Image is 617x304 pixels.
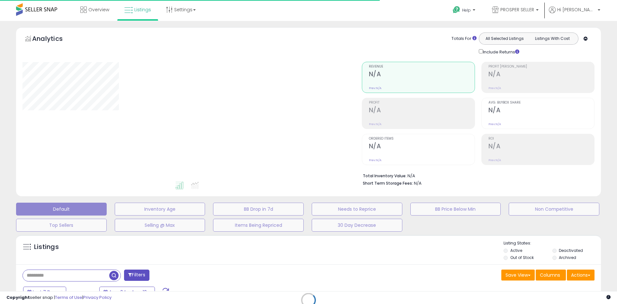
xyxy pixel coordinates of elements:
span: Overview [88,6,109,13]
button: 30 Day Decrease [312,219,402,232]
small: Prev: N/A [488,86,501,90]
h2: N/A [369,106,475,115]
button: Inventory Age [115,203,205,216]
button: All Selected Listings [481,34,529,43]
button: Needs to Reprice [312,203,402,216]
button: BB Price Below Min [410,203,501,216]
small: Prev: N/A [488,158,501,162]
h2: N/A [488,143,594,151]
button: Selling @ Max [115,219,205,232]
span: Hi [PERSON_NAME] [557,6,596,13]
small: Prev: N/A [488,122,501,126]
button: Non Competitive [509,203,599,216]
small: Prev: N/A [369,158,381,162]
span: Help [462,7,471,13]
span: N/A [414,180,422,186]
span: Ordered Items [369,137,475,141]
span: Avg. Buybox Share [488,101,594,105]
a: Hi [PERSON_NAME] [549,6,600,21]
small: Prev: N/A [369,86,381,90]
button: Top Sellers [16,219,107,232]
button: Default [16,203,107,216]
span: ROI [488,137,594,141]
span: PROSPER SELLER [500,6,534,13]
small: Prev: N/A [369,122,381,126]
button: BB Drop in 7d [213,203,304,216]
button: Items Being Repriced [213,219,304,232]
i: Get Help [452,6,461,14]
span: Profit [369,101,475,105]
span: Listings [134,6,151,13]
a: Help [448,1,482,21]
span: Revenue [369,65,475,69]
strong: Copyright [6,294,30,300]
b: Total Inventory Value: [363,173,407,179]
div: Include Returns [474,48,527,55]
div: seller snap | | [6,295,112,301]
h2: N/A [488,70,594,79]
button: Listings With Cost [528,34,576,43]
div: Totals For [452,36,477,42]
h2: N/A [369,70,475,79]
h2: N/A [488,106,594,115]
b: Short Term Storage Fees: [363,180,413,186]
li: N/A [363,171,590,179]
span: Profit [PERSON_NAME] [488,65,594,69]
h2: N/A [369,143,475,151]
h5: Analytics [32,34,75,45]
